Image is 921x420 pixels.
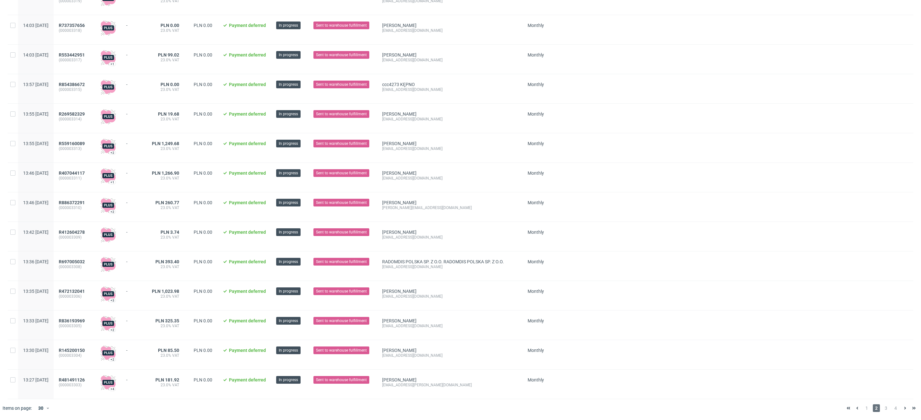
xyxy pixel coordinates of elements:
span: 23.0% VAT [152,205,179,210]
div: - [126,257,142,264]
span: Sent to warehouse fulfillment [316,141,367,146]
span: 13:30 [DATE] [23,348,48,353]
div: - [126,79,142,87]
span: Payment deferred [229,230,266,235]
span: R697005032 [59,259,85,264]
span: Payment deferred [229,23,266,28]
a: [PERSON_NAME] [382,230,417,235]
span: R269582329 [59,111,85,117]
span: Payment deferred [229,289,266,294]
div: +1 [110,62,114,66]
span: 23.0% VAT [152,382,179,388]
span: PLN 0.00 [194,377,212,382]
div: [EMAIL_ADDRESS][DOMAIN_NAME] [382,28,517,33]
span: R737357656 [59,23,85,28]
span: Sent to warehouse fulfillment [316,347,367,353]
div: [EMAIL_ADDRESS][DOMAIN_NAME] [382,235,517,240]
span: R472132041 [59,289,85,294]
div: [EMAIL_ADDRESS][DOMAIN_NAME] [382,87,517,92]
div: - [126,20,142,28]
span: R559160089 [59,141,85,146]
a: [PERSON_NAME] [382,23,417,28]
span: 23.0% VAT [152,146,179,151]
div: [EMAIL_ADDRESS][PERSON_NAME][DOMAIN_NAME] [382,382,517,388]
span: In progress [279,82,298,87]
div: - [126,227,142,235]
span: In progress [279,22,298,28]
div: +2 [110,358,114,361]
span: Monthly [528,377,544,382]
span: PLN 0.00 [194,318,212,323]
span: Payment deferred [229,171,266,176]
span: 23.0% VAT [152,28,179,33]
a: [PERSON_NAME] [382,141,417,146]
span: PLN 0.00 [161,23,179,28]
img: plus-icon.676465ae8f3a83198b3f.png [101,197,116,213]
span: In progress [279,377,298,383]
span: 23.0% VAT [152,117,179,122]
div: +2 [110,328,114,332]
img: plus-icon.676465ae8f3a83198b3f.png [101,138,116,154]
span: Sent to warehouse fulfillment [316,288,367,294]
span: 13:35 [DATE] [23,289,48,294]
img: plus-icon.676465ae8f3a83198b3f.png [101,257,116,272]
a: [PERSON_NAME] [382,377,417,382]
div: [PERSON_NAME][EMAIL_ADDRESS][DOMAIN_NAME] [382,205,517,210]
span: Monthly [528,111,544,117]
span: (000003306) [59,294,90,299]
img: plus-icon.676465ae8f3a83198b3f.png [101,168,116,183]
span: 14:03 [DATE] [23,23,48,28]
span: Payment deferred [229,141,266,146]
span: In progress [279,111,298,117]
span: Monthly [528,52,544,57]
div: [EMAIL_ADDRESS][DOMAIN_NAME] [382,264,517,269]
a: R269582329 [59,111,86,117]
span: PLN 260.77 [155,200,179,205]
span: In progress [279,288,298,294]
span: PLN 393.40 [155,259,179,264]
span: 13:57 [DATE] [23,82,48,87]
span: 13:46 [DATE] [23,171,48,176]
span: 23.0% VAT [152,176,179,181]
span: In progress [279,170,298,176]
img: plus-icon.676465ae8f3a83198b3f.png [101,50,116,65]
span: 1 [863,404,870,412]
span: 14:03 [DATE] [23,52,48,57]
span: R886372291 [59,200,85,205]
span: Payment deferred [229,259,266,264]
span: PLN 0.00 [161,82,179,87]
span: PLN 0.00 [194,200,212,205]
span: Monthly [528,141,544,146]
span: Sent to warehouse fulfillment [316,200,367,206]
div: - [126,109,142,117]
span: PLN 3.74 [161,230,179,235]
span: In progress [279,141,298,146]
span: Sent to warehouse fulfillment [316,377,367,383]
span: R481491126 [59,377,85,382]
span: PLN 0.00 [194,230,212,235]
img: plus-icon.676465ae8f3a83198b3f.png [101,20,116,36]
span: Monthly [528,259,544,264]
a: R854386672 [59,82,86,87]
div: - [126,286,142,294]
div: - [126,345,142,353]
span: 23.0% VAT [152,235,179,240]
a: R145200150 [59,348,86,353]
a: [PERSON_NAME] [382,348,417,353]
a: ccc4273 KĘPNO [382,82,415,87]
div: [EMAIL_ADDRESS][DOMAIN_NAME] [382,176,517,181]
img: plus-icon.676465ae8f3a83198b3f.png [101,109,116,124]
span: 2 [873,404,880,412]
span: (000003309) [59,235,90,240]
span: Payment deferred [229,111,266,117]
span: In progress [279,318,298,324]
span: PLN 0.00 [194,289,212,294]
span: (000003315) [59,87,90,92]
span: R407044117 [59,171,85,176]
span: Sent to warehouse fulfillment [316,82,367,87]
span: PLN 19.68 [158,111,179,117]
span: PLN 1,249.68 [152,141,179,146]
div: - [126,316,142,323]
span: (000003310) [59,205,90,210]
img: plus-icon.676465ae8f3a83198b3f.png [101,79,116,95]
